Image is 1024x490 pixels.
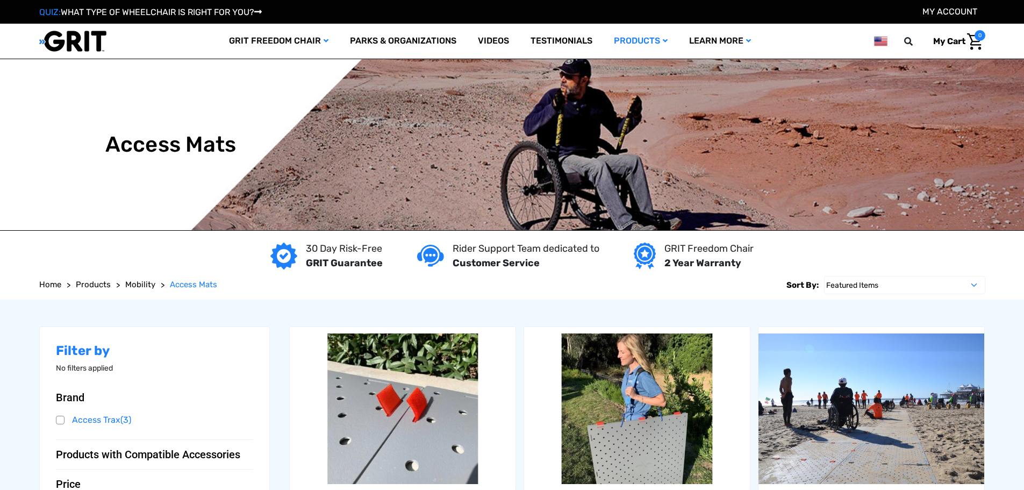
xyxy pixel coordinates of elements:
span: My Cart [933,36,965,46]
span: Products [76,280,111,289]
a: Account [922,6,977,17]
img: GRIT All-Terrain Wheelchair and Mobility Equipment [39,30,106,52]
span: Products with Compatible Accessories [56,448,240,461]
a: GRIT Freedom Chair [218,24,339,59]
a: Products [603,24,678,59]
strong: Customer Service [453,257,540,269]
a: Learn More [678,24,762,59]
h2: Filter by [56,343,254,359]
button: Products with Compatible Accessories [56,448,254,461]
a: QUIZ:WHAT TYPE OF WHEELCHAIR IS RIGHT FOR YOU? [39,7,262,17]
span: Access Mats [170,280,217,289]
a: Videos [467,24,520,59]
a: Products [76,279,111,291]
p: GRIT Freedom Chair [664,242,754,256]
span: QUIZ: [39,7,61,17]
a: Home [39,279,61,291]
p: No filters applied [56,363,254,374]
img: Cart [967,33,983,50]
img: Customer service [417,245,444,267]
p: 30 Day Risk-Free [306,242,383,256]
h1: Access Mats [105,132,237,158]
img: Access Trax Mats [758,333,984,484]
span: 0 [975,30,985,41]
img: GRIT Guarantee [270,243,297,269]
strong: GRIT Guarantee [306,257,383,269]
input: Search [909,30,925,53]
span: Home [39,280,61,289]
a: Cart with 0 items [925,30,985,53]
a: Access Trax(3) [56,412,254,428]
span: Mobility [125,280,155,289]
a: Parks & Organizations [339,24,467,59]
span: (3) [120,415,131,425]
p: Rider Support Team dedicated to [453,242,599,256]
a: Mobility [125,279,155,291]
span: Brand [56,391,84,404]
a: Access Mats [170,279,217,291]
label: Sort By: [786,276,819,294]
button: Brand [56,391,254,404]
a: Testimonials [520,24,603,59]
img: Extra Velcro Hinges by Access Trax [290,333,515,484]
img: Carrying Strap by Access Trax [524,333,750,484]
img: us.png [874,34,887,48]
strong: 2 Year Warranty [664,257,741,269]
img: Year warranty [634,243,656,269]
